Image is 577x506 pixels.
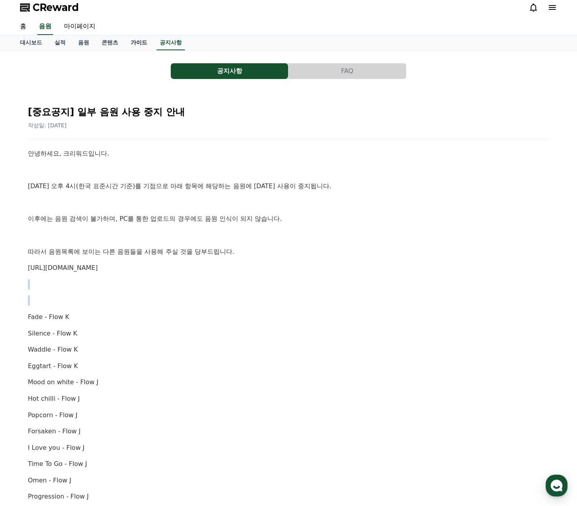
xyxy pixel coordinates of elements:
p: Forsaken - Flow J [28,426,549,436]
span: CReward [33,1,79,14]
p: Waddle - Flow K [28,345,549,355]
a: 홈 [14,18,33,35]
p: Eggtart - Flow K [28,361,549,371]
a: 실적 [48,35,72,50]
p: Hot chilli - Flow J [28,394,549,404]
span: 홈 [25,261,29,267]
a: 대화 [52,249,101,269]
p: Time To Go - Flow J [28,459,549,469]
p: 이후에는 음원 검색이 불가하며, PC를 통한 업로드의 경우에도 음원 인식이 되지 않습니다. [28,214,549,224]
p: Silence - Flow K [28,328,549,339]
p: 따라서 음원목록에 보이는 다른 음원들을 사용해 주실 것을 당부드립니다. [28,247,549,257]
a: [URL][DOMAIN_NAME] [28,264,98,271]
p: Progression - Flow J [28,491,549,502]
p: Popcorn - Flow J [28,410,549,420]
p: I Love you - Flow J [28,443,549,453]
p: [DATE] 오후 4시(한국 표준시간 기준)를 기점으로 아래 항목에 해당하는 음원에 [DATE] 사용이 중지됩니다. [28,181,549,191]
a: 음원 [72,35,95,50]
a: 홈 [2,249,52,269]
p: 안녕하세요, 크리워드입니다. [28,148,549,159]
button: FAQ [288,63,406,79]
a: 음원 [37,18,53,35]
p: Fade - Flow K [28,312,549,322]
p: Mood on white - Flow J [28,377,549,387]
p: Omen - Flow J [28,475,549,486]
span: 대화 [72,261,81,268]
a: 마이페이지 [58,18,102,35]
h2: [중요공지] 일부 음원 사용 중지 안내 [28,106,549,118]
button: 공지사항 [171,63,288,79]
a: CReward [20,1,79,14]
a: 설정 [101,249,151,269]
a: 공지사항 [171,63,288,79]
a: 대시보드 [14,35,48,50]
a: 가이드 [124,35,153,50]
span: 작성일: [DATE] [28,122,67,128]
a: 콘텐츠 [95,35,124,50]
a: 공지사항 [157,35,185,50]
span: 설정 [121,261,131,267]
